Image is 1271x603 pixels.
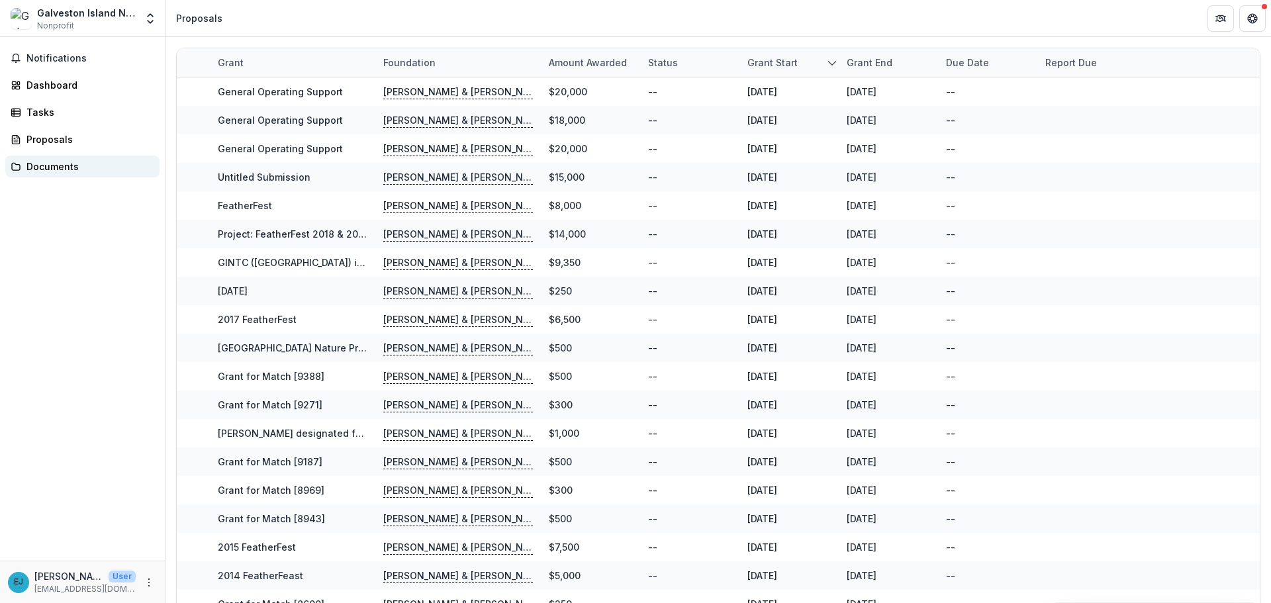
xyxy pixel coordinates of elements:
p: [PERSON_NAME] & [PERSON_NAME] Fund [383,85,533,99]
a: [PERSON_NAME] designated for the new educaiton center at the [GEOGRAPHIC_DATA]. [218,428,616,439]
div: -- [648,398,657,412]
div: Grant end [839,56,900,70]
div: [DATE] [747,369,777,383]
div: -- [648,199,657,212]
div: [DATE] [747,199,777,212]
div: -- [648,369,657,383]
a: Grant for Match [9388] [218,371,324,382]
p: [PERSON_NAME] & [PERSON_NAME] Fund [383,284,533,299]
div: Documents [26,160,149,173]
div: [DATE] [847,284,876,298]
p: [PERSON_NAME] & [PERSON_NAME] Fund [383,369,533,384]
div: [DATE] [847,341,876,355]
div: -- [946,199,955,212]
div: Amount awarded [541,48,640,77]
div: -- [946,369,955,383]
button: More [141,575,157,590]
div: Due Date [938,48,1037,77]
p: [PERSON_NAME] [34,569,103,583]
div: Galveston Island Nature Tourism Council [37,6,136,20]
div: Grant [210,48,375,77]
div: -- [946,312,955,326]
div: -- [648,85,657,99]
button: Notifications [5,48,160,69]
div: [DATE] [747,85,777,99]
div: -- [648,569,657,582]
div: -- [648,227,657,241]
img: Galveston Island Nature Tourism Council [11,8,32,29]
div: -- [946,85,955,99]
a: Grant for Match [8969] [218,485,324,496]
div: [DATE] [847,569,876,582]
div: [DATE] [847,455,876,469]
div: $9,350 [549,255,581,269]
p: [PERSON_NAME] & [PERSON_NAME] Fund [383,170,533,185]
div: -- [648,341,657,355]
div: [DATE] [747,512,777,526]
div: [DATE] [847,85,876,99]
p: [PERSON_NAME] & [PERSON_NAME] Fund [383,455,533,469]
p: [PERSON_NAME] & [PERSON_NAME] Fund [383,512,533,526]
a: 2017 FeatherFest [218,314,297,325]
div: [DATE] [747,170,777,184]
div: -- [946,455,955,469]
p: [PERSON_NAME] & [PERSON_NAME] Fund [383,341,533,355]
div: [DATE] [847,512,876,526]
div: -- [648,255,657,269]
div: $6,500 [549,312,581,326]
div: $14,000 [549,227,586,241]
div: -- [946,341,955,355]
div: $18,000 [549,113,585,127]
div: [DATE] [847,227,876,241]
div: $250 [549,284,572,298]
div: [DATE] [747,113,777,127]
div: [DATE] [747,312,777,326]
div: -- [648,483,657,497]
div: -- [946,540,955,554]
a: 2014 FeatherFeast [218,570,303,581]
div: Report Due [1037,56,1105,70]
a: [GEOGRAPHIC_DATA] Nature Preserve [218,342,390,353]
div: -- [946,170,955,184]
nav: breadcrumb [171,9,228,28]
a: Tasks [5,101,160,123]
div: -- [946,426,955,440]
div: Grant start [739,48,839,77]
p: [PERSON_NAME] & [PERSON_NAME] Fund [383,227,533,242]
div: Grant [210,56,252,70]
div: [DATE] [747,569,777,582]
p: [EMAIL_ADDRESS][DOMAIN_NAME] [34,583,136,595]
p: [PERSON_NAME] & [PERSON_NAME] Fund [383,312,533,327]
div: $500 [549,369,572,383]
div: -- [946,227,955,241]
div: -- [946,483,955,497]
div: -- [946,512,955,526]
p: [PERSON_NAME] & [PERSON_NAME] Fund [383,540,533,555]
a: General Operating Support [218,143,343,154]
div: $20,000 [549,85,587,99]
a: Proposals [5,128,160,150]
div: [DATE] [747,483,777,497]
div: -- [648,426,657,440]
div: -- [648,455,657,469]
span: Notifications [26,53,154,64]
div: $5,000 [549,569,581,582]
div: [DATE] [747,284,777,298]
a: General Operating Support [218,115,343,126]
div: -- [648,142,657,156]
div: -- [648,284,657,298]
div: [DATE] [847,113,876,127]
a: Documents [5,156,160,177]
p: [PERSON_NAME] & [PERSON_NAME] Fund [383,426,533,441]
div: $300 [549,483,573,497]
p: [PERSON_NAME] & [PERSON_NAME] Fund [383,255,533,270]
svg: sorted descending [827,58,837,68]
div: [DATE] [847,142,876,156]
div: [DATE] [847,255,876,269]
div: -- [946,398,955,412]
div: Grant end [839,48,938,77]
div: [DATE] [847,199,876,212]
button: Partners [1207,5,1234,32]
div: -- [648,512,657,526]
